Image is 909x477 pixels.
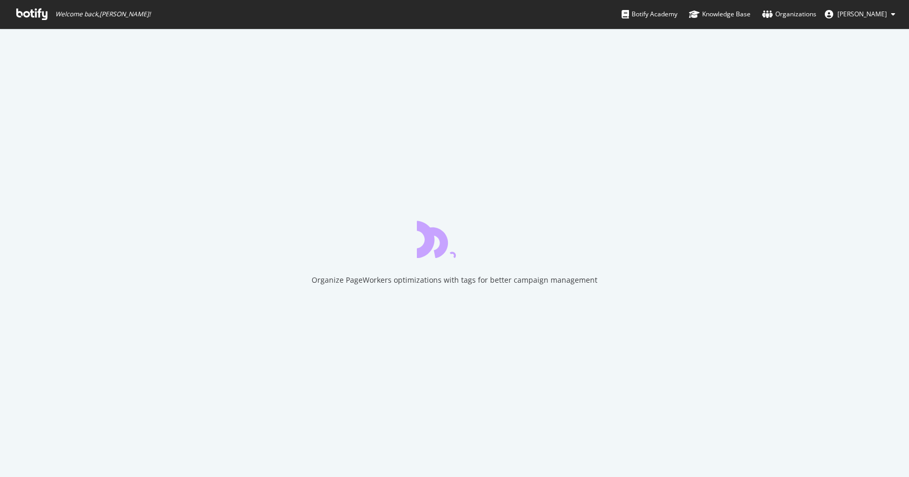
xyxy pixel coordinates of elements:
[837,9,887,18] span: Joseph Gibbie
[762,9,816,19] div: Organizations
[689,9,751,19] div: Knowledge Base
[816,6,904,23] button: [PERSON_NAME]
[312,275,597,285] div: Organize PageWorkers optimizations with tags for better campaign management
[622,9,677,19] div: Botify Academy
[55,10,151,18] span: Welcome back, [PERSON_NAME] !
[417,220,493,258] div: animation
